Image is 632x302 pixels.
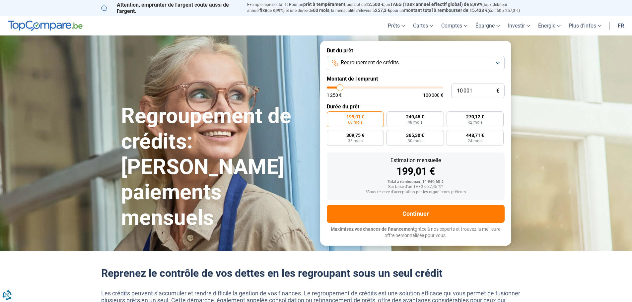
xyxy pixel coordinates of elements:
[375,8,390,13] span: 257,3 €
[404,8,488,13] span: montant total à rembourser de 15.438 €
[390,2,482,7] span: TAEG (Taux annuel effectif global) de 8,99%
[247,2,531,14] p: Exemple représentatif : Pour un tous but de , un (taux débiteur annuel de 8,99%) et une durée de ...
[466,133,484,138] span: 448,71 €
[341,59,399,66] span: Regroupement de crédits
[409,16,437,35] a: Cartes
[121,103,312,231] h1: Regroupement de crédits: [PERSON_NAME] paiements mensuels
[332,166,499,176] div: 199,01 €
[466,114,484,119] span: 270,12 €
[384,16,409,35] a: Prêts
[366,2,384,7] span: 12.500 €
[259,8,267,13] span: fixe
[437,16,471,35] a: Comptes
[346,114,364,119] span: 199,01 €
[331,226,415,232] span: Maximisez vos chances de financement
[406,114,424,119] span: 240,45 €
[327,93,342,97] span: 1 250 €
[408,139,422,143] span: 30 mois
[101,2,239,14] p: Attention, emprunter de l'argent coûte aussi de l'argent.
[471,16,504,35] a: Épargne
[8,21,83,31] img: TopCompare
[101,267,531,279] h2: Reprenez le contrôle de vos dettes en les regroupant sous un seul crédit
[327,56,505,70] button: Regroupement de crédits
[327,103,505,110] label: Durée du prêt
[346,133,364,138] span: 309,75 €
[332,190,499,195] div: *Sous réserve d'acceptation par les organismes prêteurs
[332,185,499,189] div: Sur base d'un TAEG de 7,45 %*
[332,180,499,184] div: Total à rembourser: 11 940,60 €
[313,8,329,13] span: 60 mois
[327,47,505,54] label: But du prêt
[327,205,505,223] button: Continuer
[406,133,424,138] span: 365,30 €
[565,16,605,35] a: Plus d'infos
[468,139,482,143] span: 24 mois
[348,120,363,124] span: 60 mois
[504,16,534,35] a: Investir
[303,2,345,7] span: prêt à tempérament
[327,226,505,239] p: grâce à nos experts et trouvez la meilleure offre personnalisée pour vous.
[348,139,363,143] span: 36 mois
[332,158,499,163] div: Estimation mensuelle
[408,120,422,124] span: 48 mois
[468,120,482,124] span: 42 mois
[423,93,443,97] span: 100 000 €
[614,16,628,35] a: fr
[327,76,505,82] label: Montant de l'emprunt
[496,88,499,94] span: €
[534,16,565,35] a: Énergie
